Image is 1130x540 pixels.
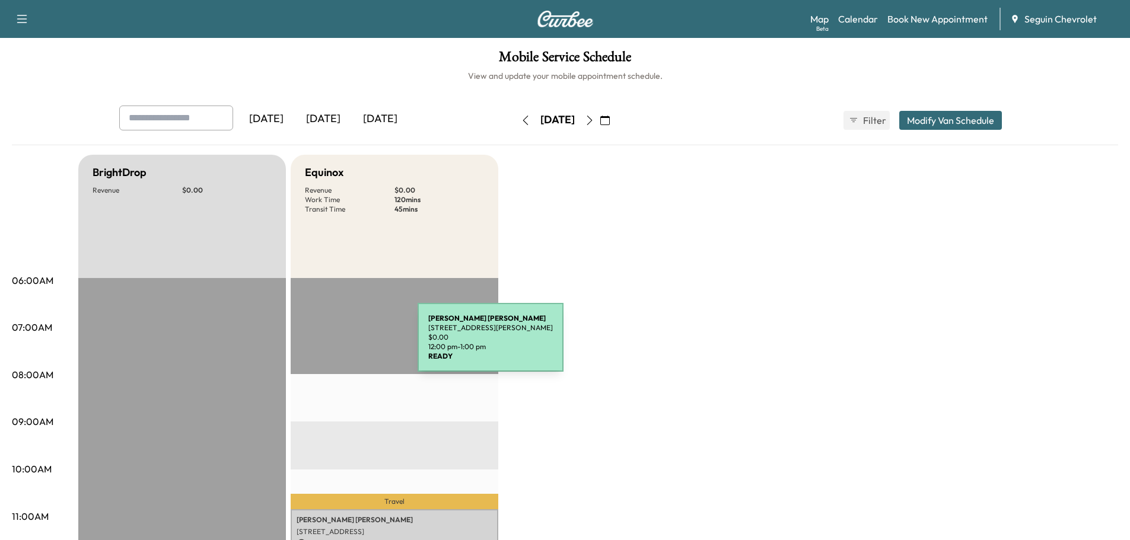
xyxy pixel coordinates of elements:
[810,12,829,26] a: MapBeta
[12,368,53,382] p: 08:00AM
[295,106,352,133] div: [DATE]
[537,11,594,27] img: Curbee Logo
[12,462,52,476] p: 10:00AM
[816,24,829,33] div: Beta
[394,205,484,214] p: 45 mins
[12,320,52,334] p: 07:00AM
[394,186,484,195] p: $ 0.00
[1024,12,1097,26] span: Seguin Chevrolet
[540,113,575,127] div: [DATE]
[93,164,147,181] h5: BrightDrop
[887,12,988,26] a: Book New Appointment
[305,186,394,195] p: Revenue
[428,314,546,322] b: [PERSON_NAME] [PERSON_NAME]
[12,414,53,429] p: 09:00AM
[12,50,1118,70] h1: Mobile Service Schedule
[838,12,878,26] a: Calendar
[305,205,394,214] p: Transit Time
[238,106,295,133] div: [DATE]
[305,164,343,181] h5: Equinox
[843,111,890,130] button: Filter
[428,323,553,333] p: [STREET_ADDRESS][PERSON_NAME]
[863,113,884,127] span: Filter
[93,186,182,195] p: Revenue
[182,186,272,195] p: $ 0.00
[297,515,492,525] p: [PERSON_NAME] [PERSON_NAME]
[12,273,53,287] p: 06:00AM
[899,111,1002,130] button: Modify Van Schedule
[428,352,453,360] b: READY
[291,494,498,509] p: Travel
[297,527,492,536] p: [STREET_ADDRESS]
[12,509,49,523] p: 11:00AM
[394,195,484,205] p: 120 mins
[428,333,553,342] p: $ 0.00
[305,195,394,205] p: Work Time
[12,70,1118,82] h6: View and update your mobile appointment schedule.
[352,106,409,133] div: [DATE]
[428,342,553,352] p: 12:00 pm - 1:00 pm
